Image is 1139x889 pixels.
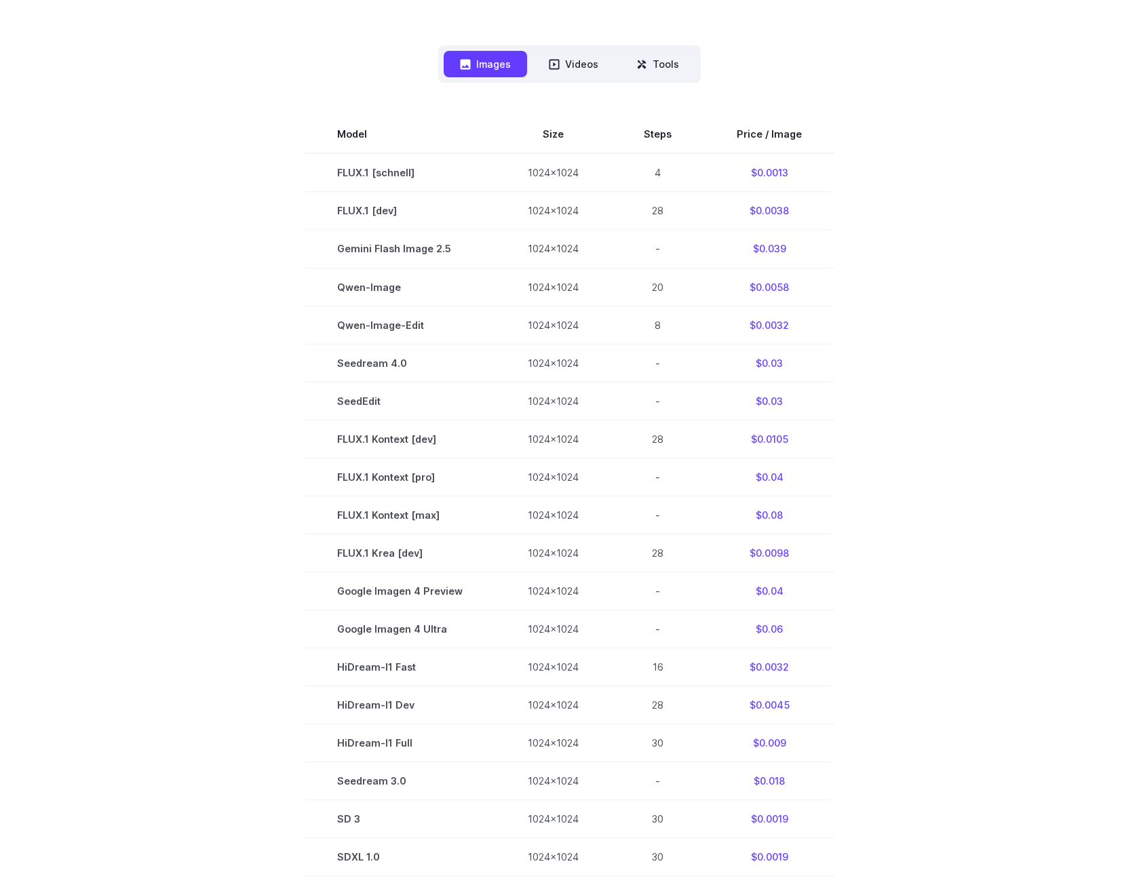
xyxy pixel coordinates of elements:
[611,610,704,648] td: -
[305,572,495,610] td: Google Imagen 4 Preview
[704,610,834,648] td: $0.06
[495,306,611,344] td: 1024x1024
[704,268,834,306] td: $0.0058
[305,115,495,153] th: Model
[611,572,704,610] td: -
[495,115,611,153] th: Size
[704,458,834,496] td: $0.04
[611,230,704,268] td: -
[495,382,611,420] td: 1024x1024
[305,344,495,382] td: Seedream 4.0
[704,192,834,230] td: $0.0038
[305,153,495,192] td: FLUX.1 [schnell]
[611,344,704,382] td: -
[611,153,704,192] td: 4
[305,724,495,762] td: HiDream-I1 Full
[305,458,495,496] td: FLUX.1 Kontext [pro]
[704,648,834,686] td: $0.0032
[495,762,611,800] td: 1024x1024
[495,724,611,762] td: 1024x1024
[611,496,704,534] td: -
[495,458,611,496] td: 1024x1024
[611,648,704,686] td: 16
[495,648,611,686] td: 1024x1024
[704,724,834,762] td: $0.009
[495,192,611,230] td: 1024x1024
[611,382,704,420] td: -
[337,241,463,256] span: Gemini Flash Image 2.5
[305,800,495,838] td: SD 3
[305,306,495,344] td: Qwen-Image-Edit
[495,572,611,610] td: 1024x1024
[704,572,834,610] td: $0.04
[704,230,834,268] td: $0.039
[704,762,834,800] td: $0.018
[495,344,611,382] td: 1024x1024
[704,306,834,344] td: $0.0032
[444,51,527,77] button: Images
[704,800,834,838] td: $0.0019
[495,610,611,648] td: 1024x1024
[611,724,704,762] td: 30
[704,382,834,420] td: $0.03
[704,153,834,192] td: $0.0013
[611,838,704,876] td: 30
[704,534,834,572] td: $0.0098
[305,496,495,534] td: FLUX.1 Kontext [max]
[611,115,704,153] th: Steps
[495,496,611,534] td: 1024x1024
[305,534,495,572] td: FLUX.1 Krea [dev]
[611,192,704,230] td: 28
[611,762,704,800] td: -
[704,838,834,876] td: $0.0019
[305,420,495,458] td: FLUX.1 Kontext [dev]
[495,420,611,458] td: 1024x1024
[495,268,611,306] td: 1024x1024
[495,534,611,572] td: 1024x1024
[495,686,611,724] td: 1024x1024
[611,420,704,458] td: 28
[611,306,704,344] td: 8
[495,800,611,838] td: 1024x1024
[305,648,495,686] td: HiDream-I1 Fast
[611,800,704,838] td: 30
[305,192,495,230] td: FLUX.1 [dev]
[533,51,615,77] button: Videos
[495,838,611,876] td: 1024x1024
[305,268,495,306] td: Qwen-Image
[620,51,695,77] button: Tools
[495,230,611,268] td: 1024x1024
[611,686,704,724] td: 28
[611,534,704,572] td: 28
[704,686,834,724] td: $0.0045
[305,762,495,800] td: Seedream 3.0
[495,153,611,192] td: 1024x1024
[305,382,495,420] td: SeedEdit
[305,686,495,724] td: HiDream-I1 Dev
[704,344,834,382] td: $0.03
[305,610,495,648] td: Google Imagen 4 Ultra
[305,838,495,876] td: SDXL 1.0
[704,420,834,458] td: $0.0105
[611,458,704,496] td: -
[704,496,834,534] td: $0.08
[704,115,834,153] th: Price / Image
[611,268,704,306] td: 20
